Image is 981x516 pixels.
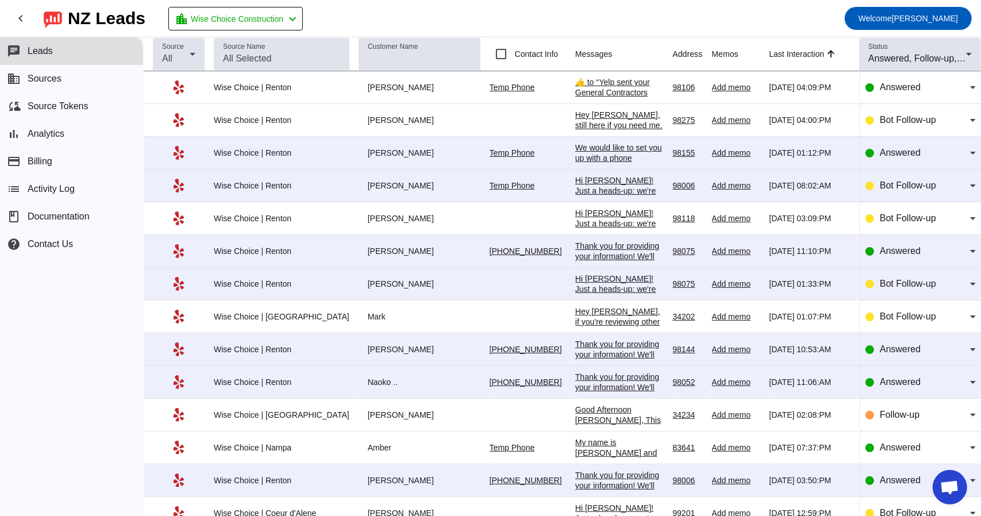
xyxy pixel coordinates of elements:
[880,475,921,485] span: Answered
[28,46,53,56] span: Leads
[28,184,75,194] span: Activity Log
[28,74,61,84] span: Sources
[672,37,711,71] th: Address
[672,442,702,453] div: 83641
[214,344,349,355] div: Wise Choice | Renton
[880,377,921,387] span: Answered
[172,244,186,258] mat-icon: Yelp
[214,410,349,420] div: Wise Choice | [GEOGRAPHIC_DATA]
[712,442,760,453] div: Add memo
[214,442,349,453] div: Wise Choice | Nampa
[712,279,760,289] div: Add memo
[513,48,559,60] label: Contact Info
[223,52,340,66] input: All Selected
[880,115,936,125] span: Bot Follow-up
[712,213,760,224] div: Add memo
[712,115,760,125] div: Add memo
[712,37,770,71] th: Memos
[172,211,186,225] mat-icon: Yelp
[880,311,936,321] span: Bot Follow-up
[880,442,921,452] span: Answered
[712,246,760,256] div: Add memo
[880,82,921,92] span: Answered
[14,11,28,25] mat-icon: chevron_left
[770,82,850,93] div: [DATE] 04:09:PM
[575,37,673,71] th: Messages
[44,9,62,28] img: logo
[214,115,349,125] div: Wise Choice | Renton
[7,210,21,224] span: book
[286,12,299,26] mat-icon: chevron_left
[368,43,418,51] mat-label: Customer Name
[172,310,186,324] mat-icon: Yelp
[490,476,562,485] a: [PHONE_NUMBER]
[770,377,850,387] div: [DATE] 11:06:AM
[191,11,283,27] span: Wise Choice Construction
[712,180,760,191] div: Add memo
[28,211,90,222] span: Documentation
[172,375,186,389] mat-icon: Yelp
[214,377,349,387] div: Wise Choice | Renton
[7,127,21,141] mat-icon: bar_chart
[7,182,21,196] mat-icon: list
[162,43,184,51] mat-label: Source
[770,311,850,322] div: [DATE] 01:07:PM
[770,115,850,125] div: [DATE] 04:00:PM
[712,410,760,420] div: Add memo
[28,239,73,249] span: Contact Us
[712,148,760,158] div: Add memo
[880,344,921,354] span: Answered
[7,72,21,86] mat-icon: business
[770,246,850,256] div: [DATE] 11:10:PM
[162,53,172,63] span: All
[880,279,936,288] span: Bot Follow-up
[359,442,480,453] div: Amber
[712,377,760,387] div: Add memo
[214,311,349,322] div: Wise Choice | [GEOGRAPHIC_DATA]
[770,213,850,224] div: [DATE] 03:09:PM
[7,155,21,168] mat-icon: payment
[770,344,850,355] div: [DATE] 10:53:AM
[933,470,967,505] div: Open chat
[880,180,936,190] span: Bot Follow-up
[712,475,760,486] div: Add memo
[28,156,52,167] span: Billing
[712,344,760,355] div: Add memo
[880,410,920,419] span: Follow-up
[28,101,89,111] span: Source Tokens
[712,82,760,93] div: Add memo
[859,10,958,26] span: [PERSON_NAME]
[770,48,825,60] div: Last Interaction
[214,148,349,158] div: Wise Choice | Renton
[770,410,850,420] div: [DATE] 02:08:PM
[770,180,850,191] div: [DATE] 08:02:AM
[880,148,921,157] span: Answered
[868,43,888,51] mat-label: Status
[770,148,850,158] div: [DATE] 01:12:PM
[172,146,186,160] mat-icon: Yelp
[214,180,349,191] div: Wise Choice | Renton
[172,179,186,192] mat-icon: Yelp
[770,279,850,289] div: [DATE] 01:33:PM
[214,246,349,256] div: Wise Choice | Renton
[172,342,186,356] mat-icon: Yelp
[7,44,21,58] mat-icon: chat
[28,129,64,139] span: Analytics
[172,80,186,94] mat-icon: Yelp
[672,475,702,486] div: 98006
[223,43,265,51] mat-label: Source Name
[214,475,349,486] div: Wise Choice | Renton
[172,113,186,127] mat-icon: Yelp
[770,475,850,486] div: [DATE] 03:50:PM
[770,442,850,453] div: [DATE] 07:37:PM
[7,237,21,251] mat-icon: help
[172,408,186,422] mat-icon: Yelp
[359,475,480,486] div: [PERSON_NAME]
[172,473,186,487] mat-icon: Yelp
[214,82,349,93] div: Wise Choice | Renton
[214,279,349,289] div: Wise Choice | Renton
[575,470,664,511] div: Thank you for providing your information! We'll get back to you as soon as possible. Thank you!​
[7,99,21,113] mat-icon: cloud_sync
[490,443,535,452] a: Temp Phone
[68,10,145,26] div: NZ Leads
